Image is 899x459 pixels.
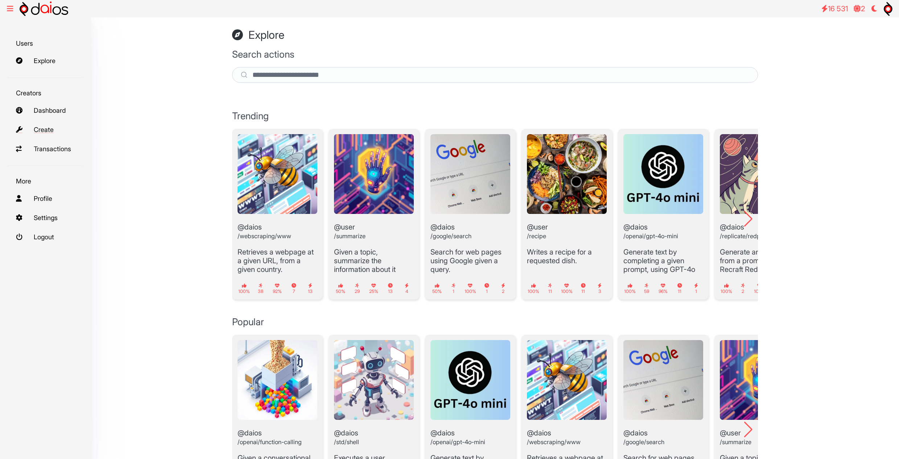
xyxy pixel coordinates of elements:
a: Settings [7,210,83,226]
div: Next slide [739,420,758,439]
img: logo-h.svg [20,1,68,16]
small: 11 [548,283,552,294]
small: 100% [721,283,732,294]
div: 4 / 8 [521,129,612,299]
p: Creators [7,85,83,101]
small: 3 [598,283,602,294]
header: @user [334,134,414,248]
small: 13 [388,283,393,294]
header: @daios [430,340,510,454]
small: /openai/gpt-4o-mini [430,438,485,446]
p: More [7,173,83,189]
img: openai-gpt-4o-mini.webp [623,134,703,214]
header: @daios [527,340,607,454]
img: standard-tool.webp [720,340,800,420]
small: 4 [405,283,409,294]
header: @user [527,134,607,248]
h3: Search actions [232,49,758,60]
img: google-search.webp [623,340,703,420]
div: 1 / 8 [232,129,323,299]
small: 13 [308,283,313,294]
small: /replicate/redpanda [720,232,774,240]
h3: Trending [232,110,758,121]
img: openai-gpt-4o-mini.webp [430,340,510,420]
p: Search for web pages using Google given a query. [430,248,510,274]
small: /std/shell [334,438,359,446]
img: google-search.webp [430,134,510,214]
small: 25% [369,283,378,294]
small: 59 [644,283,649,294]
small: 100% [465,283,476,294]
small: /webscraping/www [238,232,291,240]
span: 16 531 [828,4,848,13]
a: Explore [7,53,83,69]
small: 11 [581,283,586,294]
small: 100% [561,283,573,294]
a: Logout [7,229,83,245]
div: 5 / 8 [618,129,709,299]
div: Next slide [739,210,758,228]
img: redpanda.png [720,134,800,214]
a: Dashboard [7,103,83,118]
header: @daios [623,134,703,248]
small: 1 [694,283,698,294]
header: @user [720,340,800,454]
a: 16 531 [818,1,851,16]
small: 92% [273,283,282,294]
small: 11 [677,283,682,294]
span: 2 [861,4,865,13]
header: @daios [430,134,510,248]
small: 38 [258,283,263,294]
small: 100% [238,283,250,294]
small: 100% [528,283,539,294]
small: /openai/function-calling [238,438,302,446]
a: Transactions [7,141,83,157]
img: symbol.svg [884,1,892,16]
a: Create [7,122,83,137]
small: /summarize [334,232,366,240]
header: @daios [623,340,703,454]
p: Generate an SVG image from a prompt (using Recraft Red Panda). [720,248,800,274]
small: /webscraping/www [527,438,581,446]
small: 1 [484,283,489,294]
div: 2 / 8 [329,129,419,299]
small: 50% [432,283,442,294]
div: 6 / 8 [714,129,805,299]
header: @daios [238,134,317,248]
a: 2 [850,1,869,16]
h1: Explore [232,28,758,41]
small: 2 [741,283,745,294]
small: 7 [292,283,296,294]
p: Users [7,36,83,51]
small: 100% [624,283,636,294]
img: Types-of-Cuisines-from-Around-the-World-With-their-Popular-Food.jpg [527,134,607,214]
small: /summarize [720,438,751,446]
small: /openai/gpt-4o-mini [623,232,678,240]
h3: Popular [232,316,758,327]
small: /google/search [430,232,471,240]
p: Given a topic, summarize the information about it found in the web. [334,248,414,282]
small: 96% [659,283,668,294]
small: /recipe [527,232,546,240]
small: 1 [451,283,455,294]
p: Writes a recipe for a requested dish. [527,248,607,265]
img: standard-tool.webp [334,134,414,214]
div: 3 / 8 [425,129,516,299]
header: @daios [334,340,414,454]
img: shell.webp [334,340,414,420]
small: 50% [336,283,345,294]
header: @daios [720,134,800,248]
p: Generate text by completing a given prompt, using GPT-4o Mini. [623,248,703,282]
p: Retrieves a webpage at a given URL, from a given country. [238,248,317,274]
small: /google/search [623,438,664,446]
small: 100% [754,283,766,294]
img: webscraping.webp [238,134,317,214]
small: 29 [355,283,360,294]
a: Profile [7,191,83,206]
img: openai-function-calling.webp [238,340,317,420]
img: webscraping.webp [527,340,607,420]
header: @daios [238,340,317,454]
small: 2 [501,283,505,294]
